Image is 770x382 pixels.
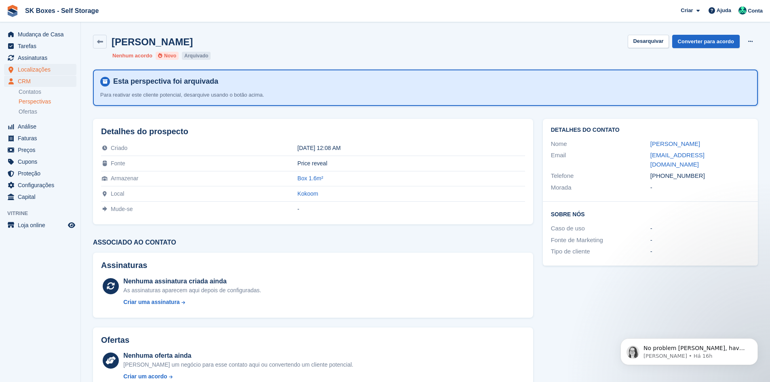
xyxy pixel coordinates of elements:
[123,276,261,286] div: Nenhuma assinatura criada ainda
[297,160,525,167] div: Price reveal
[551,139,650,149] div: Nome
[67,220,76,230] a: Loja de pré-visualização
[101,336,129,345] h2: Ofertas
[4,179,76,191] a: menu
[112,52,152,60] li: Nenhum acordo
[111,190,124,197] span: Local
[101,261,525,270] h2: Assinaturas
[19,88,76,96] a: Contatos
[18,40,66,52] span: Tarefas
[551,210,750,218] h2: Sobre Nós
[123,372,167,381] div: Criar um acordo
[551,127,750,133] h2: Detalhes do contato
[297,190,318,197] a: Kokoom
[22,4,102,17] a: SK Boxes - Self Storage
[608,321,770,378] iframe: Intercom notifications mensagem
[297,175,323,182] a: Box 1.6m²
[4,144,76,156] a: menu
[123,351,353,361] div: Nenhuma oferta ainda
[748,7,763,15] span: Conta
[4,29,76,40] a: menu
[111,175,138,182] span: Armazenar
[182,52,211,60] li: Arquivado
[123,372,353,381] a: Criar um acordo
[18,29,66,40] span: Mudança de Casa
[93,239,533,246] h3: Associado ao contato
[4,64,76,75] a: menu
[18,52,66,63] span: Assinaturas
[551,171,650,181] div: Telefone
[111,206,133,212] span: Mude-se
[738,6,747,15] img: SK Boxes - Comercial
[717,6,731,15] span: Ajuda
[297,145,525,151] div: [DATE] 12:08 AM
[18,144,66,156] span: Preços
[628,35,669,48] button: Desarquivar
[4,133,76,144] a: menu
[4,191,76,203] a: menu
[551,183,650,192] div: Morada
[650,183,750,192] div: -
[650,152,705,168] a: [EMAIL_ADDRESS][DOMAIN_NAME]
[123,286,261,295] div: As assinaturas aparecem aqui depois de configuradas.
[4,219,76,231] a: menu
[7,209,80,217] span: Vitrine
[101,127,525,136] h2: Detalhes do prospecto
[4,52,76,63] a: menu
[111,160,125,167] span: Fonte
[681,6,693,15] span: Criar
[18,133,66,144] span: Faturas
[551,247,650,256] div: Tipo de cliente
[4,156,76,167] a: menu
[19,108,37,116] span: Ofertas
[4,121,76,132] a: menu
[18,76,66,87] span: CRM
[650,171,750,181] div: [PHONE_NUMBER]
[672,35,740,48] a: Converter para acordo
[156,52,179,60] li: Novo
[4,76,76,87] a: menu
[6,5,19,17] img: stora-icon-8386f47178a22dfd0bd8f6a31ec36ba5ce8667c1dd55bd0f319d3a0aa187defe.svg
[110,77,751,86] h4: Esta perspectiva foi arquivada
[4,168,76,179] a: menu
[123,361,353,369] div: [PERSON_NAME] um negócio para esse contato aqui ou convertendo um cliente potencial.
[111,145,127,151] span: Criado
[4,40,76,52] a: menu
[551,151,650,169] div: Email
[18,64,66,75] span: Localizações
[123,298,179,306] div: Criar uma assinatura
[123,298,261,306] a: Criar uma assinatura
[650,224,750,233] div: -
[112,36,193,47] h2: [PERSON_NAME]
[100,91,383,99] p: Para reativar este cliente potencial, desarquive usando o botão acima.
[19,97,76,106] a: Perspectivas
[650,140,700,147] a: [PERSON_NAME]
[18,156,66,167] span: Cupons
[650,247,750,256] div: -
[551,224,650,233] div: Caso de uso
[19,108,76,116] a: Ofertas
[18,179,66,191] span: Configurações
[297,206,525,212] div: -
[19,98,51,106] span: Perspectivas
[18,219,66,231] span: Loja online
[18,168,66,179] span: Proteção
[650,236,750,245] div: -
[551,236,650,245] div: Fonte de Marketing
[18,191,66,203] span: Capital
[18,121,66,132] span: Análise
